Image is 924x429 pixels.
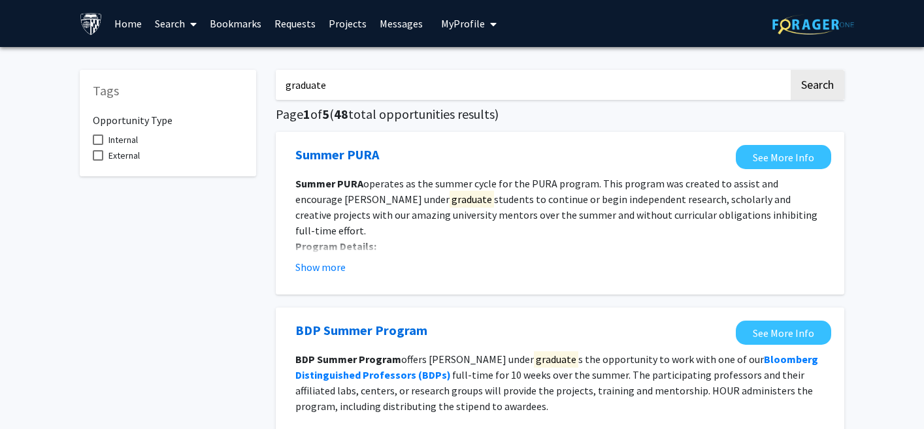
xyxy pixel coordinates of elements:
a: Requests [268,1,322,46]
h6: Opportunity Type [93,104,243,127]
a: Opens in a new tab [736,145,831,169]
a: Opens in a new tab [736,321,831,345]
a: Bookmarks [203,1,268,46]
a: Home [108,1,148,46]
strong: Program Details: [295,240,376,253]
span: External [108,148,140,163]
a: Projects [322,1,373,46]
button: Search [791,70,844,100]
input: Search Keywords [276,70,789,100]
span: 1 [303,106,310,122]
a: Search [148,1,203,46]
span: 48 [334,106,348,122]
a: Opens in a new tab [295,321,427,340]
a: Messages [373,1,429,46]
span: operates as the summer cycle for the PURA program. This program was created to assist and encoura... [295,177,817,237]
mark: graduate [450,191,494,208]
iframe: Chat [10,370,56,419]
span: My Profile [441,17,485,30]
mark: graduate [534,351,578,368]
span: Internal [108,132,138,148]
h5: Page of ( total opportunities results) [276,106,844,122]
p: offers [PERSON_NAME] under s the opportunity to work with one of our full-time for 10 weeks over ... [295,351,825,414]
strong: BDP Summer Program [295,353,401,366]
a: Opens in a new tab [295,145,379,165]
img: ForagerOne Logo [772,14,854,35]
span: 5 [322,106,329,122]
img: Johns Hopkins University Logo [80,12,103,35]
strong: Summer PURA [295,177,363,190]
button: Show more [295,259,346,275]
h5: Tags [93,83,243,99]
